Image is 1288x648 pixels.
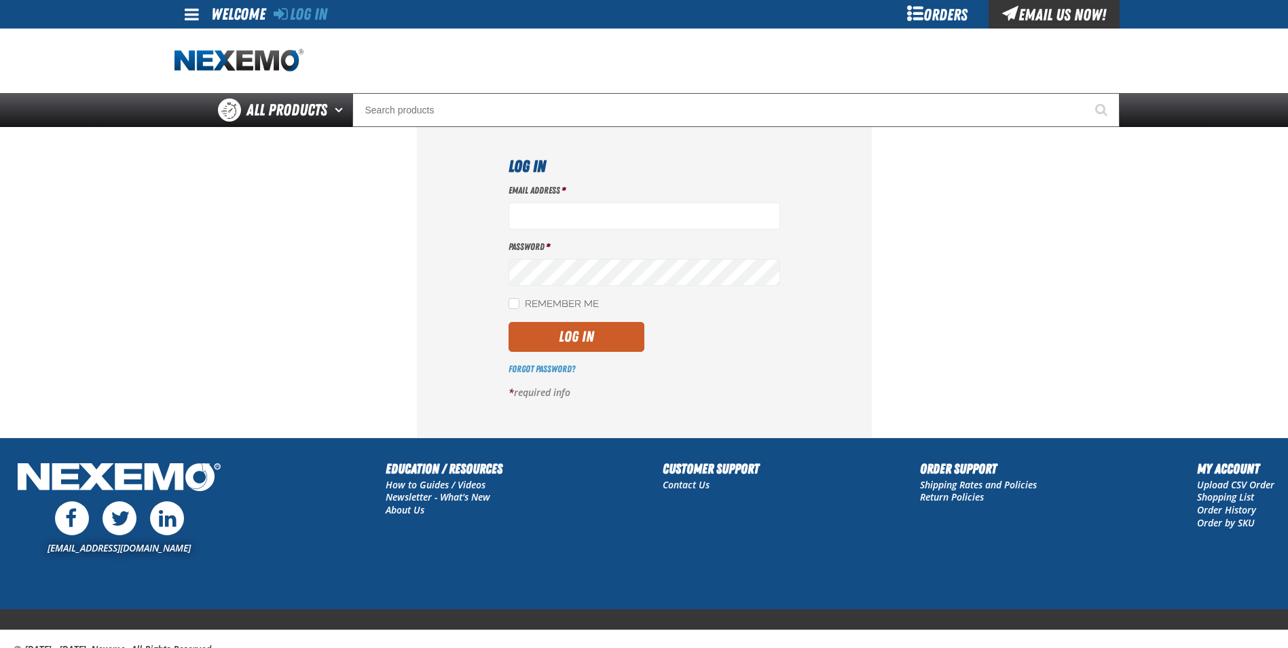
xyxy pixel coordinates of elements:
[386,490,490,503] a: Newsletter - What's New
[663,478,710,491] a: Contact Us
[1197,478,1274,491] a: Upload CSV Order
[386,503,424,516] a: About Us
[1197,503,1256,516] a: Order History
[246,98,327,122] span: All Products
[386,458,502,479] h2: Education / Resources
[509,298,519,309] input: Remember Me
[1086,93,1120,127] button: Start Searching
[14,458,225,499] img: Nexemo Logo
[509,240,780,253] label: Password
[920,490,984,503] a: Return Policies
[174,49,303,73] img: Nexemo logo
[1197,490,1254,503] a: Shopping List
[509,298,599,311] label: Remember Me
[920,478,1037,491] a: Shipping Rates and Policies
[48,541,191,554] a: [EMAIL_ADDRESS][DOMAIN_NAME]
[1197,516,1255,529] a: Order by SKU
[1197,458,1274,479] h2: My Account
[663,458,759,479] h2: Customer Support
[386,478,485,491] a: How to Guides / Videos
[920,458,1037,479] h2: Order Support
[509,386,780,399] p: required info
[352,93,1120,127] input: Search
[509,184,780,197] label: Email Address
[509,154,780,179] h1: Log In
[274,5,327,24] a: Log In
[509,363,575,374] a: Forgot Password?
[174,49,303,73] a: Home
[330,93,352,127] button: Open All Products pages
[509,322,644,352] button: Log In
